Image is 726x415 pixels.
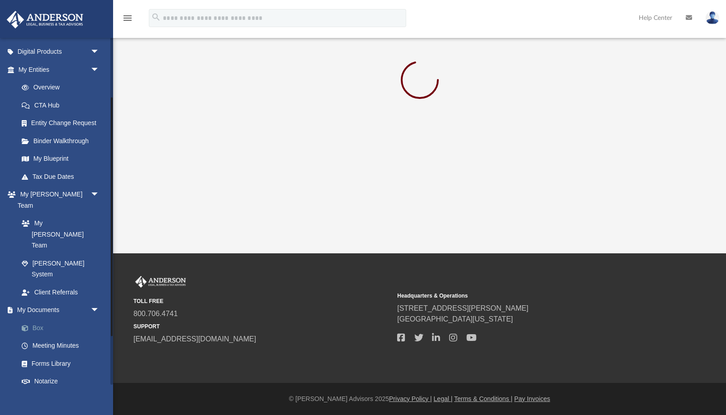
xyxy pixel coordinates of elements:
img: User Pic [706,11,719,24]
a: Box [13,319,113,337]
a: Overview [13,79,113,97]
a: Meeting Minutes [13,337,113,355]
small: Headquarters & Operations [397,292,655,300]
span: arrow_drop_down [90,186,109,204]
a: Privacy Policy | [389,395,432,402]
a: Forms Library [13,354,109,373]
small: TOLL FREE [133,297,391,305]
a: My Documentsarrow_drop_down [6,301,113,319]
div: © [PERSON_NAME] Advisors 2025 [113,394,726,404]
i: search [151,12,161,22]
a: [EMAIL_ADDRESS][DOMAIN_NAME] [133,335,256,343]
i: menu [122,13,133,23]
a: My [PERSON_NAME] Teamarrow_drop_down [6,186,109,214]
small: SUPPORT [133,322,391,331]
span: arrow_drop_down [90,43,109,61]
a: [STREET_ADDRESS][PERSON_NAME] [397,304,528,312]
span: arrow_drop_down [90,301,109,320]
a: Legal | [434,395,453,402]
a: 800.706.4741 [133,310,178,317]
img: Anderson Advisors Platinum Portal [133,276,188,288]
img: Anderson Advisors Platinum Portal [4,11,86,28]
a: Entity Change Request [13,114,113,132]
a: Digital Productsarrow_drop_down [6,43,113,61]
a: Tax Due Dates [13,168,113,186]
a: My [PERSON_NAME] Team [13,214,104,255]
a: menu [122,17,133,23]
a: Notarize [13,373,113,391]
a: My Entitiesarrow_drop_down [6,61,113,79]
a: Pay Invoices [514,395,550,402]
span: arrow_drop_down [90,61,109,79]
a: Terms & Conditions | [454,395,512,402]
a: Client Referrals [13,283,109,301]
a: My Blueprint [13,150,109,168]
a: [PERSON_NAME] System [13,254,109,283]
a: CTA Hub [13,96,113,114]
a: Binder Walkthrough [13,132,113,150]
a: [GEOGRAPHIC_DATA][US_STATE] [397,315,513,323]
